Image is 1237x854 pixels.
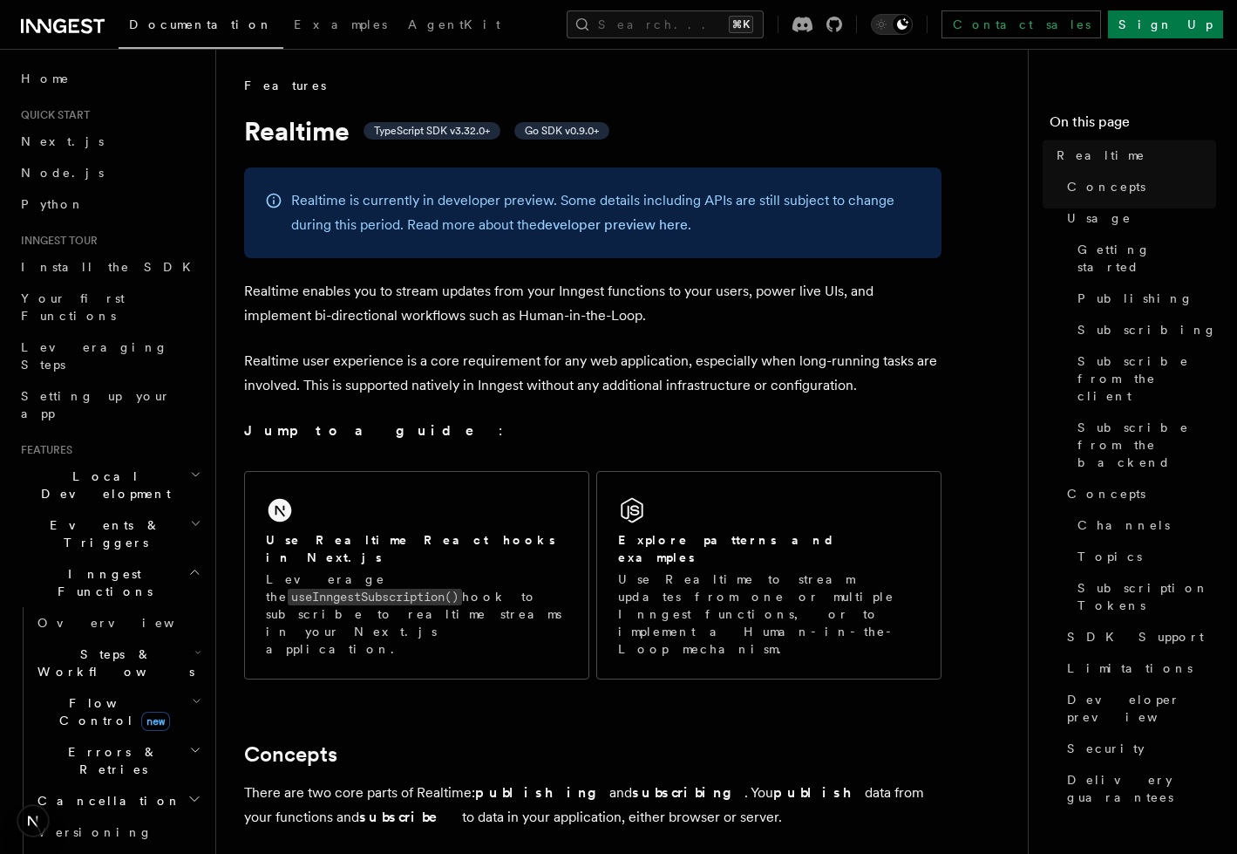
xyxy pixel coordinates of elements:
a: Sign Up [1108,10,1223,38]
a: Developer preview [1060,684,1216,733]
a: Examples [283,5,398,47]
p: Leverage the hook to subscribe to realtime streams in your Next.js application. [266,570,568,658]
span: Overview [37,616,217,630]
span: Channels [1077,516,1170,534]
a: Channels [1070,509,1216,541]
span: Node.js [21,166,104,180]
a: Versioning [31,816,205,848]
span: Setting up your app [21,389,171,420]
span: Steps & Workflows [31,646,194,680]
p: Realtime enables you to stream updates from your Inngest functions to your users, power live UIs,... [244,279,941,328]
h1: Realtime [244,115,941,147]
p: : [244,419,941,443]
a: Subscription Tokens [1070,572,1216,621]
button: Errors & Retries [31,736,205,785]
button: Cancellation [31,785,205,816]
a: Contact sales [941,10,1101,38]
a: developer preview here [537,216,688,233]
a: Limitations [1060,652,1216,684]
p: Realtime is currently in developer preview. Some details including APIs are still subject to chan... [291,188,921,237]
a: Setting up your app [14,380,205,429]
a: Delivery guarantees [1060,764,1216,813]
span: Security [1067,740,1145,757]
span: Developer preview [1067,691,1216,726]
button: Local Development [14,461,205,509]
span: Subscribe from the client [1077,352,1216,405]
span: Local Development [14,468,190,502]
span: AgentKit [408,17,500,31]
span: Concepts [1067,485,1145,502]
strong: subscribing [632,784,744,801]
span: Go SDK v0.9.0+ [525,124,599,138]
a: Subscribe from the client [1070,345,1216,412]
strong: subscribe [359,809,462,825]
a: Your first Functions [14,283,205,331]
a: Documentation [119,5,283,49]
kbd: ⌘K [729,16,753,33]
p: Use Realtime to stream updates from one or multiple Inngest functions, or to implement a Human-in... [618,570,920,658]
span: Subscription Tokens [1077,579,1216,614]
p: Realtime user experience is a core requirement for any web application, especially when long-runn... [244,349,941,398]
span: Topics [1077,548,1142,565]
span: Leveraging Steps [21,340,168,372]
button: Toggle dark mode [871,14,913,35]
h2: Use Realtime React hooks in Next.js [266,531,568,566]
a: Publishing [1070,283,1216,314]
span: Realtime [1057,147,1145,164]
span: Subscribing [1077,321,1217,338]
span: Inngest Functions [14,565,188,600]
a: Getting started [1070,234,1216,283]
a: Install the SDK [14,251,205,283]
a: Home [14,63,205,94]
span: new [141,712,170,731]
a: Topics [1070,541,1216,572]
span: Cancellation [31,792,181,810]
span: Delivery guarantees [1067,771,1216,806]
span: Home [21,70,70,87]
span: Examples [294,17,387,31]
span: Next.js [21,134,104,148]
span: Usage [1067,209,1132,227]
span: Install the SDK [21,260,201,274]
button: Flow Controlnew [31,687,205,736]
a: AgentKit [398,5,511,47]
span: TypeScript SDK v3.32.0+ [374,124,490,138]
h4: On this page [1050,112,1216,140]
button: Inngest Functions [14,558,205,607]
span: Getting started [1077,241,1216,276]
a: SDK Support [1060,621,1216,652]
span: Inngest tour [14,234,98,248]
a: Node.js [14,157,205,188]
span: Python [21,197,85,211]
span: Features [244,77,326,94]
strong: publishing [475,784,609,801]
span: Limitations [1067,659,1193,677]
a: Concepts [244,742,337,767]
span: Subscribe from the backend [1077,419,1216,471]
span: Your first Functions [21,291,125,323]
a: Subscribing [1070,314,1216,345]
a: Realtime [1050,140,1216,171]
button: Search...⌘K [567,10,764,38]
span: Events & Triggers [14,516,190,551]
span: Flow Control [31,694,192,729]
strong: Jump to a guide [244,422,499,439]
a: Overview [31,607,205,639]
p: There are two core parts of Realtime: and . You data from your functions and to data in your appl... [244,781,941,830]
span: Quick start [14,108,90,122]
a: Next.js [14,126,205,157]
a: Security [1060,733,1216,764]
span: SDK Support [1067,628,1204,646]
a: Concepts [1060,478,1216,509]
span: Errors & Retries [31,743,189,778]
a: Usage [1060,202,1216,234]
a: Leveraging Steps [14,331,205,380]
h2: Explore patterns and examples [618,531,920,566]
a: Explore patterns and examplesUse Realtime to stream updates from one or multiple Inngest function... [596,471,941,680]
a: Concepts [1060,171,1216,202]
a: Python [14,188,205,220]
a: Use Realtime React hooks in Next.jsLeverage theuseInngestSubscription()hook to subscribe to realt... [244,471,589,680]
span: Versioning [37,825,153,839]
strong: publish [773,784,865,801]
span: Publishing [1077,290,1193,307]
